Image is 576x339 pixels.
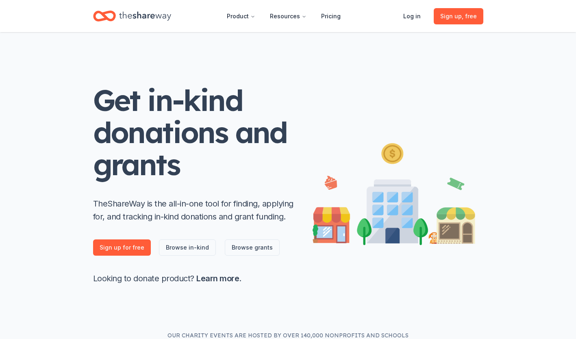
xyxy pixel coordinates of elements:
h1: Get in-kind donations and grants [93,84,296,181]
a: Sign up for free [93,239,151,256]
a: Learn more [196,274,239,283]
a: Sign up, free [434,8,483,24]
p: Looking to donate product? . [93,272,296,285]
a: Browse in-kind [159,239,216,256]
button: Resources [263,8,313,24]
img: Illustration for landing page [313,140,475,245]
span: Sign up [440,11,477,21]
a: Log in [397,8,427,24]
span: , free [462,13,477,20]
p: TheShareWay is the all-in-one tool for finding, applying for, and tracking in-kind donations and ... [93,197,296,223]
a: Home [93,7,171,26]
a: Pricing [315,8,347,24]
nav: Main [220,7,347,26]
button: Product [220,8,262,24]
a: Browse grants [225,239,280,256]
